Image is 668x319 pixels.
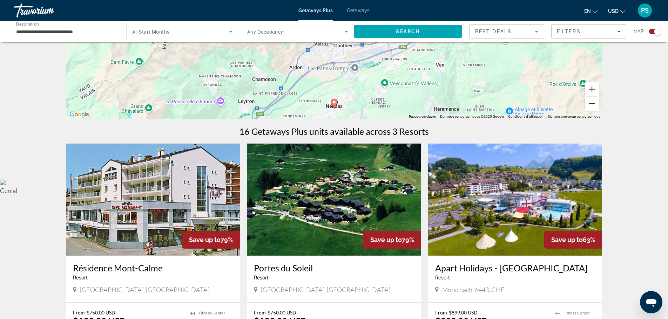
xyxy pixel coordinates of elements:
[80,286,209,293] span: [GEOGRAPHIC_DATA], [GEOGRAPHIC_DATA]
[261,286,390,293] span: [GEOGRAPHIC_DATA], [GEOGRAPHIC_DATA]
[14,1,84,20] a: Travorium
[585,97,599,111] button: Zoom arrière
[548,115,600,118] a: Signaler une erreur cartographique
[440,115,504,118] span: Données cartographiques ©2025 Google
[551,236,583,243] span: Save up to
[608,8,619,14] span: USD
[247,29,283,35] span: Any Occupancy
[544,231,602,249] div: 63%
[584,6,598,16] button: Change language
[254,275,269,280] span: Resort
[73,310,85,315] span: From
[636,3,654,18] button: User Menu
[435,263,595,273] a: Apart Holidays - [GEOGRAPHIC_DATA]
[347,8,370,13] a: Getaways
[268,310,296,315] span: $750.00 USD
[640,291,662,313] iframe: Bouton de lancement de la fenêtre de messagerie
[73,263,233,273] a: Résidence Mont-Calme
[475,29,512,34] span: Best Deals
[354,25,463,38] button: Search
[442,286,505,293] span: Morschach, 6443, CHE
[449,310,478,315] span: $899.00 USD
[73,275,88,280] span: Resort
[584,8,591,14] span: en
[633,27,644,36] span: Map
[298,8,333,13] a: Getaways Plus
[396,29,420,34] span: Search
[370,236,402,243] span: Save up to
[254,263,414,273] a: Portes du Soleil
[551,24,626,39] button: Filters
[557,29,581,34] span: Filters
[16,21,39,26] span: Destination
[435,310,447,315] span: From
[363,231,421,249] div: 79%
[132,29,170,35] span: All Start Months
[247,144,421,256] img: Portes du Soleil
[189,236,221,243] span: Save up to
[475,27,538,36] mat-select: Sort by
[564,311,590,315] span: Fitness Center
[199,311,225,315] span: Fitness Center
[508,115,544,118] a: Conditions d'utilisation (s'ouvre dans un nouvel onglet)
[585,82,599,96] button: Zoom avant
[428,144,602,256] img: Apart Holidays - Swiss Holiday Park
[66,144,240,256] img: Résidence Mont-Calme
[68,110,91,119] a: Ouvrir cette zone dans Google Maps (dans une nouvelle fenêtre)
[16,28,117,36] input: Select destination
[409,114,436,119] button: Raccourcis clavier
[239,126,429,137] h1: 16 Getaways Plus units available across 3 Resorts
[435,275,450,280] span: Resort
[254,310,266,315] span: From
[182,231,240,249] div: 79%
[87,310,115,315] span: $750.00 USD
[68,110,91,119] img: Google
[608,6,625,16] button: Change currency
[641,7,649,14] span: PS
